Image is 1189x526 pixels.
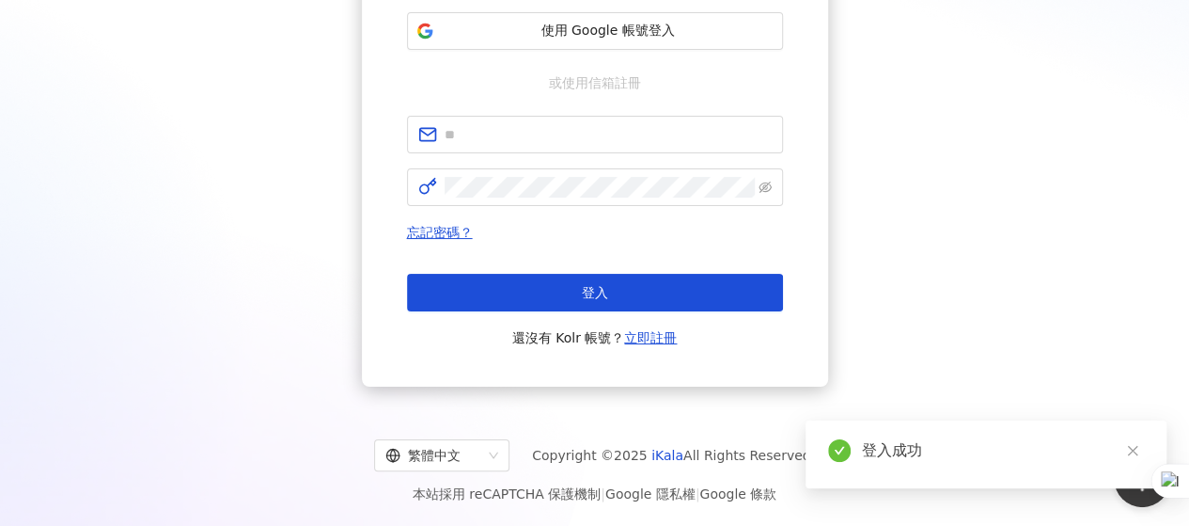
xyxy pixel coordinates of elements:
[536,72,654,93] span: 或使用信箱註冊
[407,274,783,311] button: 登入
[759,181,772,194] span: eye-invisible
[624,330,677,345] a: 立即註冊
[862,439,1144,462] div: 登入成功
[532,444,815,467] span: Copyright © 2025 All Rights Reserved.
[407,225,473,240] a: 忘記密碼？
[601,486,605,502] span: |
[699,486,776,502] a: Google 條款
[385,440,481,470] div: 繁體中文
[413,483,776,505] span: 本站採用 reCAPTCHA 保護機制
[651,448,683,463] a: iKala
[442,22,774,40] span: 使用 Google 帳號登入
[828,439,851,462] span: check-circle
[407,12,783,50] button: 使用 Google 帳號登入
[605,486,696,502] a: Google 隱私權
[1126,444,1139,457] span: close
[696,486,700,502] span: |
[582,285,608,300] span: 登入
[512,327,678,349] span: 還沒有 Kolr 帳號？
